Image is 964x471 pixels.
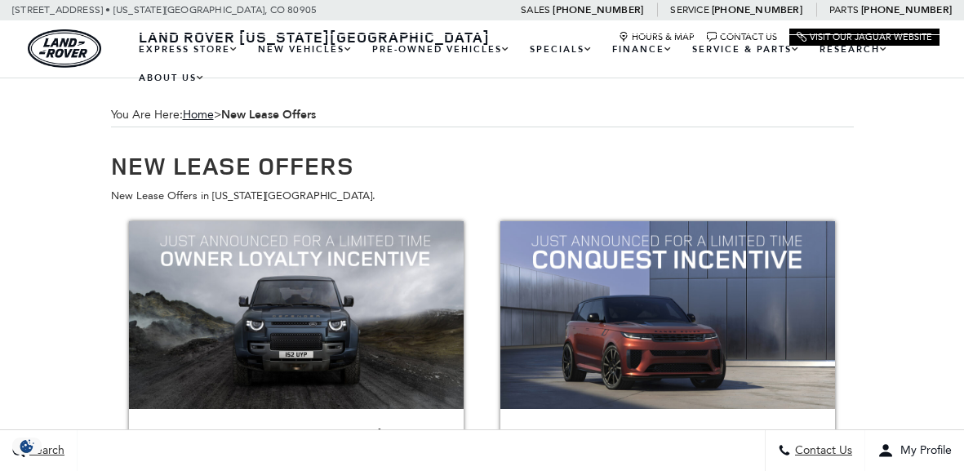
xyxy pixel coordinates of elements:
a: About Us [129,64,215,92]
span: My Profile [894,444,952,458]
a: Land Rover [US_STATE][GEOGRAPHIC_DATA] [129,27,500,47]
a: [PHONE_NUMBER] [553,3,643,16]
button: Open user profile menu [865,430,964,471]
a: Visit Our Jaguar Website [797,32,932,42]
h1: New Lease Offers [111,152,854,179]
div: Breadcrumbs [111,103,854,127]
a: [PHONE_NUMBER] [861,3,952,16]
a: EXPRESS STORE [129,35,248,64]
strong: New Lease Offers [221,107,316,122]
img: Land Rover [28,29,101,68]
h2: Owner Loyalty Up To $4,000 [145,425,447,447]
a: Service & Parts [682,35,810,64]
a: [PHONE_NUMBER] [712,3,802,16]
p: New Lease Offers in [US_STATE][GEOGRAPHIC_DATA]. [111,187,854,205]
nav: Main Navigation [129,35,940,92]
section: Click to Open Cookie Consent Modal [8,438,46,455]
img: Opt-Out Icon [8,438,46,455]
a: Finance [602,35,682,64]
span: > [183,108,316,122]
span: Sales [521,4,550,16]
a: New Vehicles [248,35,362,64]
img: Owner Loyalty Up To $4,000 [129,221,464,409]
span: Service [670,4,709,16]
span: Parts [829,4,859,16]
span: You Are Here: [111,103,854,127]
a: Contact Us [707,32,777,42]
a: Hours & Map [619,32,695,42]
a: [STREET_ADDRESS] • [US_STATE][GEOGRAPHIC_DATA], CO 80905 [12,4,317,16]
span: Land Rover [US_STATE][GEOGRAPHIC_DATA] [139,27,490,47]
span: Contact Us [791,444,852,458]
a: Home [183,108,214,122]
h2: Conquest Incentive Up To $3,000 [517,425,819,469]
img: Conquest Incentive Up To $3,000 [500,221,835,409]
a: Specials [520,35,602,64]
a: Research [810,35,898,64]
a: Pre-Owned Vehicles [362,35,520,64]
a: land-rover [28,29,101,68]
